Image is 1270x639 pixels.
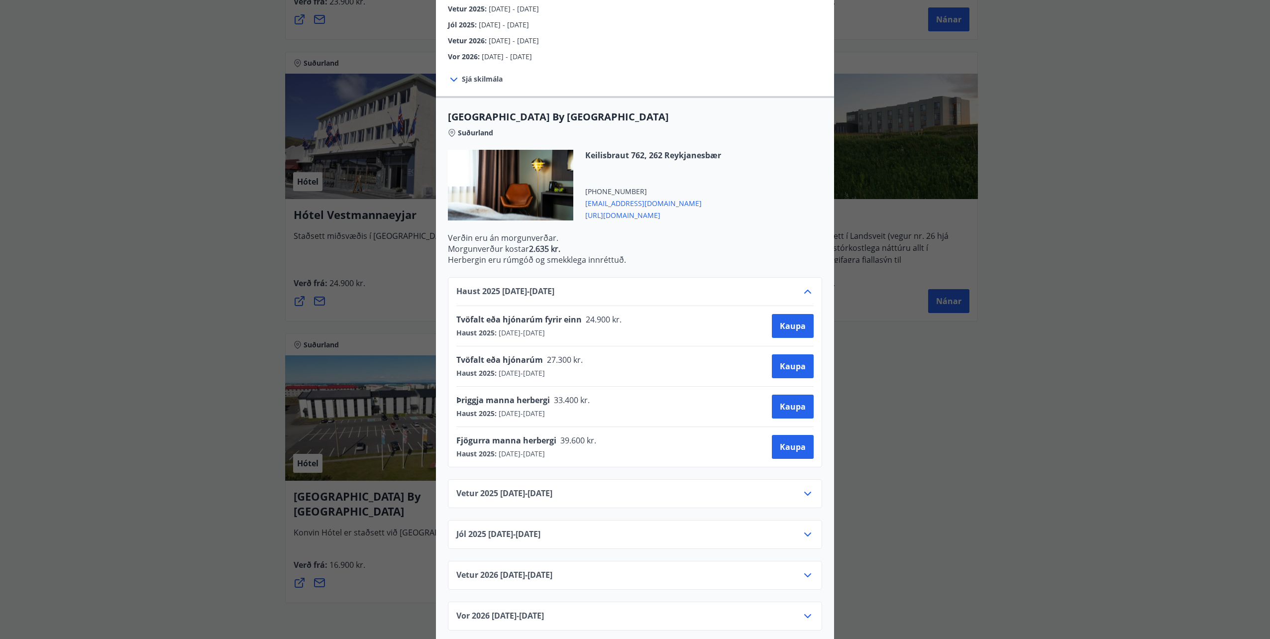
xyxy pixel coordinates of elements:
span: [DATE] - [DATE] [479,20,529,29]
span: [DATE] - [DATE] [497,368,545,378]
span: Haust 2025 [DATE] - [DATE] [456,286,554,298]
span: Haust 2025 : [456,368,497,378]
span: 39.600 kr. [556,435,599,446]
span: Kaupa [780,361,806,372]
span: [DATE] - [DATE] [489,36,539,45]
span: Haust 2025 : [456,449,497,459]
span: Kaupa [780,401,806,412]
span: [URL][DOMAIN_NAME] [585,209,721,220]
button: Kaupa [772,314,814,338]
span: [DATE] - [DATE] [482,52,532,61]
strong: 2.635 kr. [529,243,560,254]
span: [DATE] - [DATE] [489,4,539,13]
span: Tvöfalt eða hjónarúm fyrir einn [456,314,582,325]
button: Kaupa [772,354,814,378]
span: Fjögurra manna herbergi [456,435,556,446]
button: Kaupa [772,395,814,419]
span: Kaupa [780,441,806,452]
span: Vetur 2025 : [448,4,489,13]
p: Herbergin eru rúmgóð og smekklega innréttuð. [448,254,822,265]
span: Haust 2025 : [456,409,497,419]
span: [PHONE_NUMBER] [585,187,721,197]
span: [EMAIL_ADDRESS][DOMAIN_NAME] [585,197,721,209]
span: Keilisbraut 762, 262 Reykjanesbær [585,150,721,161]
p: Morgunverður kostar [448,243,822,254]
span: Jól 2025 : [448,20,479,29]
span: 24.900 kr. [582,314,624,325]
span: Suðurland [458,128,493,138]
span: 27.300 kr. [543,354,585,365]
span: [DATE] - [DATE] [497,328,545,338]
span: Haust 2025 : [456,328,497,338]
span: Þriggja manna herbergi [456,395,550,406]
p: Verðin eru án morgunverðar. [448,232,822,243]
span: Vor 2026 : [448,52,482,61]
span: [DATE] - [DATE] [497,409,545,419]
span: Sjá skilmála [462,74,503,84]
span: Vetur 2026 : [448,36,489,45]
span: Kaupa [780,320,806,331]
button: Kaupa [772,435,814,459]
span: [DATE] - [DATE] [497,449,545,459]
span: 33.400 kr. [550,395,592,406]
span: Tvöfalt eða hjónarúm [456,354,543,365]
span: [GEOGRAPHIC_DATA] By [GEOGRAPHIC_DATA] [448,110,822,124]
